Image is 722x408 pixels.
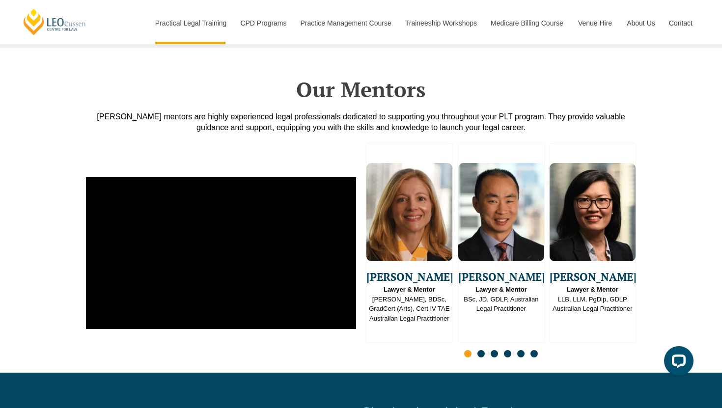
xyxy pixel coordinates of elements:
a: [PERSON_NAME] Centre for Law [22,8,87,36]
span: Go to slide 5 [517,350,525,357]
a: Contact [662,2,700,44]
div: [PERSON_NAME] mentors are highly experienced legal professionals dedicated to supporting you thro... [81,111,641,133]
span: [PERSON_NAME] [458,269,544,285]
div: 1 / 16 [366,143,453,343]
span: Go to slide 4 [504,350,511,357]
a: About Us [619,2,662,44]
strong: Lawyer & Mentor [384,286,435,293]
img: Yvonne Lye [550,163,636,261]
strong: Lawyer & Mentor [567,286,618,293]
span: [PERSON_NAME] [366,269,452,285]
strong: Lawyer & Mentor [475,286,527,293]
div: Slides [366,143,636,363]
a: Practice Management Course [293,2,398,44]
div: 3 / 16 [549,143,636,343]
span: [PERSON_NAME], BDSc, GradCert (Arts), Cert IV TAE Australian Legal Practitioner [366,285,452,323]
img: Robin Huang [458,163,544,261]
span: Go to slide 2 [477,350,485,357]
a: Venue Hire [571,2,619,44]
div: 2 / 16 [458,143,545,343]
h2: Our Mentors [81,77,641,102]
span: Go to slide 1 [464,350,472,357]
span: Go to slide 3 [491,350,498,357]
iframe: LiveChat chat widget [656,342,697,383]
a: Practical Legal Training [148,2,233,44]
img: Emma Ladakis [366,163,452,261]
a: Medicare Billing Course [483,2,571,44]
span: Go to slide 6 [530,350,538,357]
a: Traineeship Workshops [398,2,483,44]
span: LLB, LLM, PgDip, GDLP Australian Legal Practitioner [550,285,636,314]
span: [PERSON_NAME] [550,269,636,285]
span: BSc, JD, GDLP, Australian Legal Practitioner [458,285,544,314]
a: CPD Programs [233,2,293,44]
